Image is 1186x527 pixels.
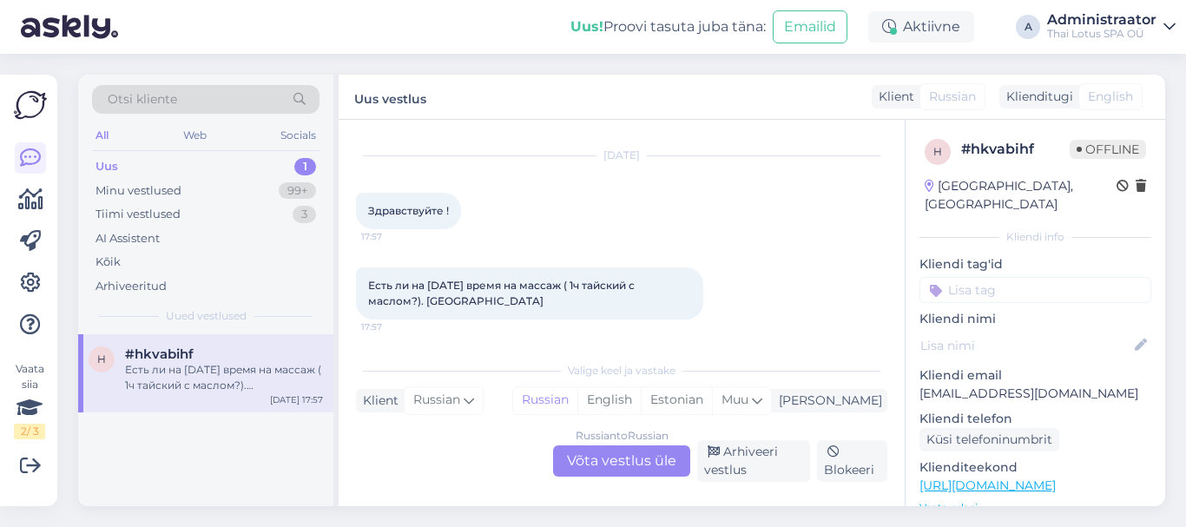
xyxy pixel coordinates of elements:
[961,139,1070,160] div: # hkvabihf
[919,310,1151,328] p: Kliendi nimi
[368,279,637,307] span: Есть ли на [DATE] время на массаж ( 1ч тайский с маслом?). [GEOGRAPHIC_DATA]
[96,206,181,223] div: Tiimi vestlused
[697,440,810,482] div: Arhiveeri vestlus
[14,424,45,439] div: 2 / 3
[270,393,323,406] div: [DATE] 17:57
[293,206,316,223] div: 3
[361,320,426,333] span: 17:57
[641,387,712,413] div: Estonian
[96,182,181,200] div: Minu vestlused
[919,478,1056,493] a: [URL][DOMAIN_NAME]
[919,500,1151,516] p: Vaata edasi ...
[14,89,47,122] img: Askly Logo
[96,278,167,295] div: Arhiveeritud
[108,90,177,109] span: Otsi kliente
[279,182,316,200] div: 99+
[1016,15,1040,39] div: A
[817,440,887,482] div: Blokeeri
[929,88,976,106] span: Russian
[570,16,766,37] div: Proovi tasuta juba täna:
[368,204,449,217] span: Здравствуйте !
[772,392,882,410] div: [PERSON_NAME]
[919,255,1151,273] p: Kliendi tag'id
[166,308,247,324] span: Uued vestlused
[92,124,112,147] div: All
[920,336,1131,355] input: Lisa nimi
[96,158,118,175] div: Uus
[1070,140,1146,159] span: Offline
[925,177,1117,214] div: [GEOGRAPHIC_DATA], [GEOGRAPHIC_DATA]
[872,88,914,106] div: Klient
[1047,13,1176,41] a: AdministraatorThai Lotus SPA OÜ
[294,158,316,175] div: 1
[125,362,323,393] div: Есть ли на [DATE] время на массаж ( 1ч тайский с маслом?). [GEOGRAPHIC_DATA]
[919,277,1151,303] input: Lisa tag
[14,361,45,439] div: Vaata siia
[577,387,641,413] div: English
[125,346,194,362] span: #hkvabihf
[1047,27,1156,41] div: Thai Lotus SPA OÜ
[356,148,887,163] div: [DATE]
[919,428,1059,451] div: Küsi telefoninumbrit
[413,391,460,410] span: Russian
[96,254,121,271] div: Kõik
[553,445,690,477] div: Võta vestlus üle
[773,10,847,43] button: Emailid
[96,230,160,247] div: AI Assistent
[356,392,399,410] div: Klient
[999,88,1073,106] div: Klienditugi
[721,392,748,407] span: Muu
[933,145,942,158] span: h
[576,428,669,444] div: Russian to Russian
[919,410,1151,428] p: Kliendi telefon
[919,385,1151,403] p: [EMAIL_ADDRESS][DOMAIN_NAME]
[1047,13,1156,27] div: Administraator
[1088,88,1133,106] span: English
[354,85,426,109] label: Uus vestlus
[513,387,577,413] div: Russian
[361,230,426,243] span: 17:57
[570,18,603,35] b: Uus!
[180,124,210,147] div: Web
[919,229,1151,245] div: Kliendi info
[97,352,106,366] span: h
[868,11,974,43] div: Aktiivne
[356,363,887,379] div: Valige keel ja vastake
[919,458,1151,477] p: Klienditeekond
[277,124,320,147] div: Socials
[919,366,1151,385] p: Kliendi email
